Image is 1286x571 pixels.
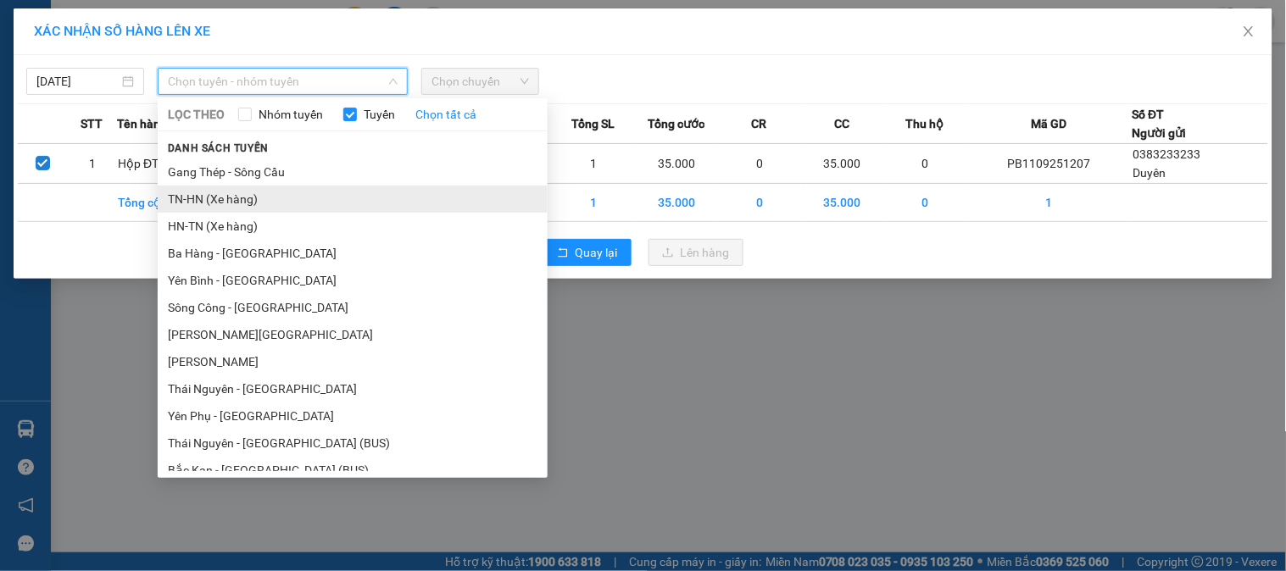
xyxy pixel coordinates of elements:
[1242,25,1255,38] span: close
[1133,105,1187,142] div: Số ĐT Người gửi
[158,141,279,156] span: Danh sách tuyến
[117,114,167,133] span: Tên hàng
[158,430,548,457] li: Thái Nguyên - [GEOGRAPHIC_DATA] (BUS)
[158,348,548,375] li: [PERSON_NAME]
[158,457,548,484] li: Bắc Kạn - [GEOGRAPHIC_DATA] (BUS)
[117,184,200,222] td: Tổng cộng
[557,247,569,260] span: rollback
[801,184,884,222] td: 35.000
[158,375,548,402] li: Thái Nguyên - [GEOGRAPHIC_DATA]
[158,267,548,294] li: Yên Bình - [GEOGRAPHIC_DATA]
[168,105,225,124] span: LỌC THEO
[252,105,330,124] span: Nhóm tuyến
[752,114,767,133] span: CR
[68,144,118,184] td: 1
[158,158,548,186] li: Gang Thép - Sông Cầu
[388,76,398,86] span: down
[553,144,636,184] td: 1
[34,23,210,39] span: XÁC NHẬN SỐ HÀNG LÊN XE
[36,72,119,91] input: 11/09/2025
[649,239,743,266] button: uploadLên hàng
[636,184,719,222] td: 35.000
[1133,166,1166,180] span: Duyên
[158,294,548,321] li: Sông Công - [GEOGRAPHIC_DATA]
[553,184,636,222] td: 1
[1133,147,1201,161] span: 0383233233
[158,213,548,240] li: HN-TN (Xe hàng)
[543,239,632,266] button: rollbackQuay lại
[636,144,719,184] td: 35.000
[718,184,801,222] td: 0
[158,321,548,348] li: [PERSON_NAME][GEOGRAPHIC_DATA]
[415,105,476,124] a: Chọn tất cả
[168,69,398,94] span: Chọn tuyến - nhóm tuyến
[576,243,618,262] span: Quay lại
[1225,8,1272,56] button: Close
[884,184,967,222] td: 0
[1031,114,1066,133] span: Mã GD
[801,144,884,184] td: 35.000
[966,184,1132,222] td: 1
[966,144,1132,184] td: PB1109251207
[572,114,615,133] span: Tổng SL
[117,144,200,184] td: Hộp ĐT
[834,114,849,133] span: CC
[158,402,548,430] li: Yên Phụ - [GEOGRAPHIC_DATA]
[431,69,529,94] span: Chọn chuyến
[158,240,548,267] li: Ba Hàng - [GEOGRAPHIC_DATA]
[884,144,967,184] td: 0
[357,105,402,124] span: Tuyến
[648,114,704,133] span: Tổng cước
[158,186,548,213] li: TN-HN (Xe hàng)
[81,114,103,133] span: STT
[905,114,944,133] span: Thu hộ
[718,144,801,184] td: 0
